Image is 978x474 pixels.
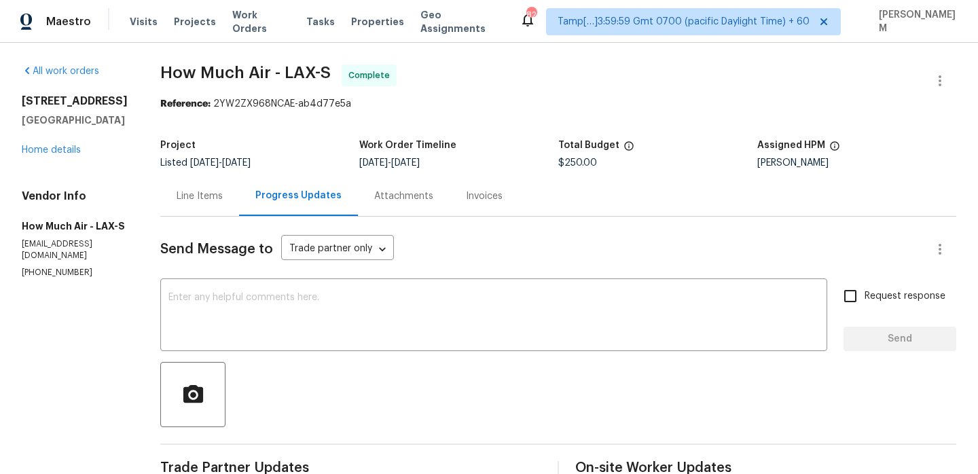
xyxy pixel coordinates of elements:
div: Trade partner only [281,238,394,261]
span: Request response [865,289,945,304]
span: Listed [160,158,251,168]
span: Complete [348,69,395,82]
span: The total cost of line items that have been proposed by Opendoor. This sum includes line items th... [623,141,634,158]
span: The hpm assigned to this work order. [829,141,840,158]
div: Invoices [466,189,503,203]
a: All work orders [22,67,99,76]
span: Send Message to [160,242,273,256]
span: Geo Assignments [420,8,503,35]
h5: [GEOGRAPHIC_DATA] [22,113,128,127]
h5: How Much Air - LAX-S [22,219,128,233]
h4: Vendor Info [22,189,128,203]
div: Attachments [374,189,433,203]
span: $250.00 [558,158,597,168]
h2: [STREET_ADDRESS] [22,94,128,108]
h5: Assigned HPM [757,141,825,150]
span: [PERSON_NAME] M [873,8,958,35]
div: Progress Updates [255,189,342,202]
span: Projects [174,15,216,29]
div: Line Items [177,189,223,203]
p: [EMAIL_ADDRESS][DOMAIN_NAME] [22,238,128,261]
span: Maestro [46,15,91,29]
h5: Project [160,141,196,150]
span: Tasks [306,17,335,26]
span: Visits [130,15,158,29]
span: Tamp[…]3:59:59 Gmt 0700 (pacific Daylight Time) + 60 [558,15,810,29]
span: [DATE] [359,158,388,168]
span: [DATE] [222,158,251,168]
div: [PERSON_NAME] [757,158,956,168]
p: [PHONE_NUMBER] [22,267,128,278]
span: Work Orders [232,8,290,35]
h5: Work Order Timeline [359,141,456,150]
span: [DATE] [190,158,219,168]
span: [DATE] [391,158,420,168]
a: Home details [22,145,81,155]
span: Properties [351,15,404,29]
h5: Total Budget [558,141,619,150]
span: - [359,158,420,168]
b: Reference: [160,99,211,109]
span: How Much Air - LAX-S [160,65,331,81]
div: 826 [526,8,536,22]
span: - [190,158,251,168]
div: 2YW2ZX968NCAE-ab4d77e5a [160,97,956,111]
